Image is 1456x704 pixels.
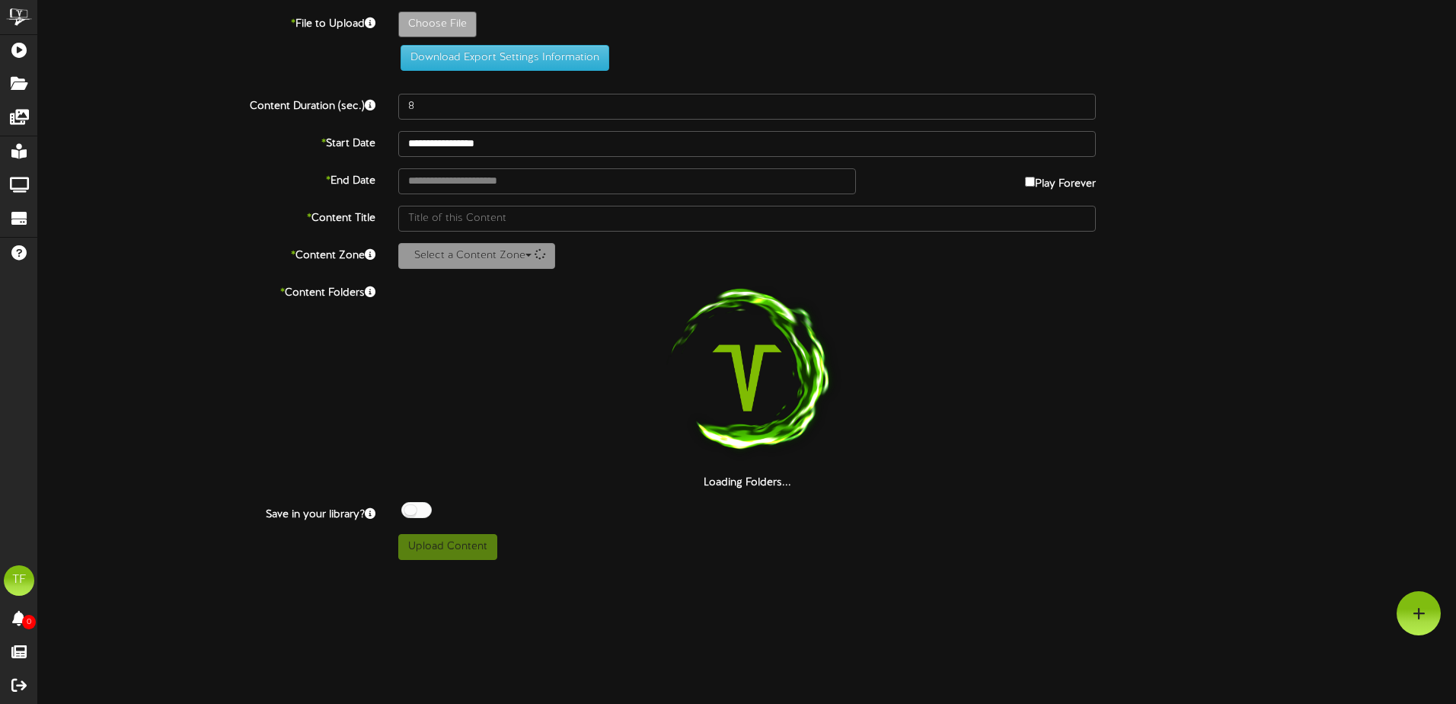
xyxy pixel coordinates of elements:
[27,94,387,114] label: Content Duration (sec.)
[1025,168,1096,192] label: Play Forever
[398,206,1096,232] input: Title of this Content
[27,280,387,301] label: Content Folders
[393,52,609,63] a: Download Export Settings Information
[27,11,387,32] label: File to Upload
[650,280,845,475] img: loading-spinner-1.png
[27,168,387,189] label: End Date
[398,534,497,560] button: Upload Content
[27,243,387,264] label: Content Zone
[398,243,555,269] button: Select a Content Zone
[22,615,36,629] span: 0
[27,131,387,152] label: Start Date
[27,206,387,226] label: Content Title
[401,45,609,71] button: Download Export Settings Information
[27,502,387,523] label: Save in your library?
[1025,177,1035,187] input: Play Forever
[704,477,791,488] strong: Loading Folders...
[4,565,34,596] div: TF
